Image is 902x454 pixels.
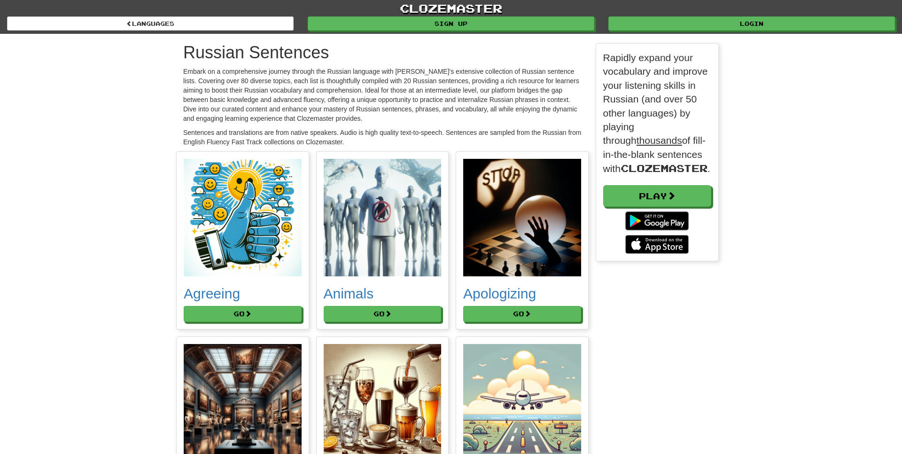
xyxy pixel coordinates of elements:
[184,159,302,277] img: 8fa77627-0b8e-4ba1-a81e-13c55a6645d9.small.png
[184,286,302,301] h2: Agreeing
[621,207,693,235] img: Get it on Google Play
[324,306,442,322] button: Go
[621,162,708,174] span: Clozemaster
[463,159,581,277] img: 6d0c3f82-3c12-4438-8441-d95287ca625e.small.png
[625,235,689,254] img: Download_on_the_App_Store_Badge_US-UK_135x40-25178aeef6eb6b83b96f5f2d004eda3bffbb37122de64afbaef7...
[324,286,442,301] h2: Animals
[184,306,302,322] button: Go
[183,67,582,123] p: Embark on a comprehensive journey through the Russian language with [PERSON_NAME]'s extensive col...
[324,159,442,277] img: aec01a1a-9725-42b3-8a2e-131d5690083d.small.png
[603,185,712,207] a: Play
[463,306,581,322] button: Go
[308,16,594,31] a: Sign up
[603,51,712,176] p: Rapidly expand your vocabulary and improve your listening skills in Russian (and over 50 other la...
[463,159,581,322] a: Apologizing Go
[324,159,442,322] a: Animals Go
[7,16,294,31] a: Languages
[608,16,895,31] a: Login
[183,128,582,147] p: Sentences and translations are from native speakers. Audio is high quality text-to-speech. Senten...
[637,135,682,146] u: thousands
[463,286,581,301] h2: Apologizing
[184,159,302,322] a: Agreeing Go
[183,43,582,62] h1: Russian Sentences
